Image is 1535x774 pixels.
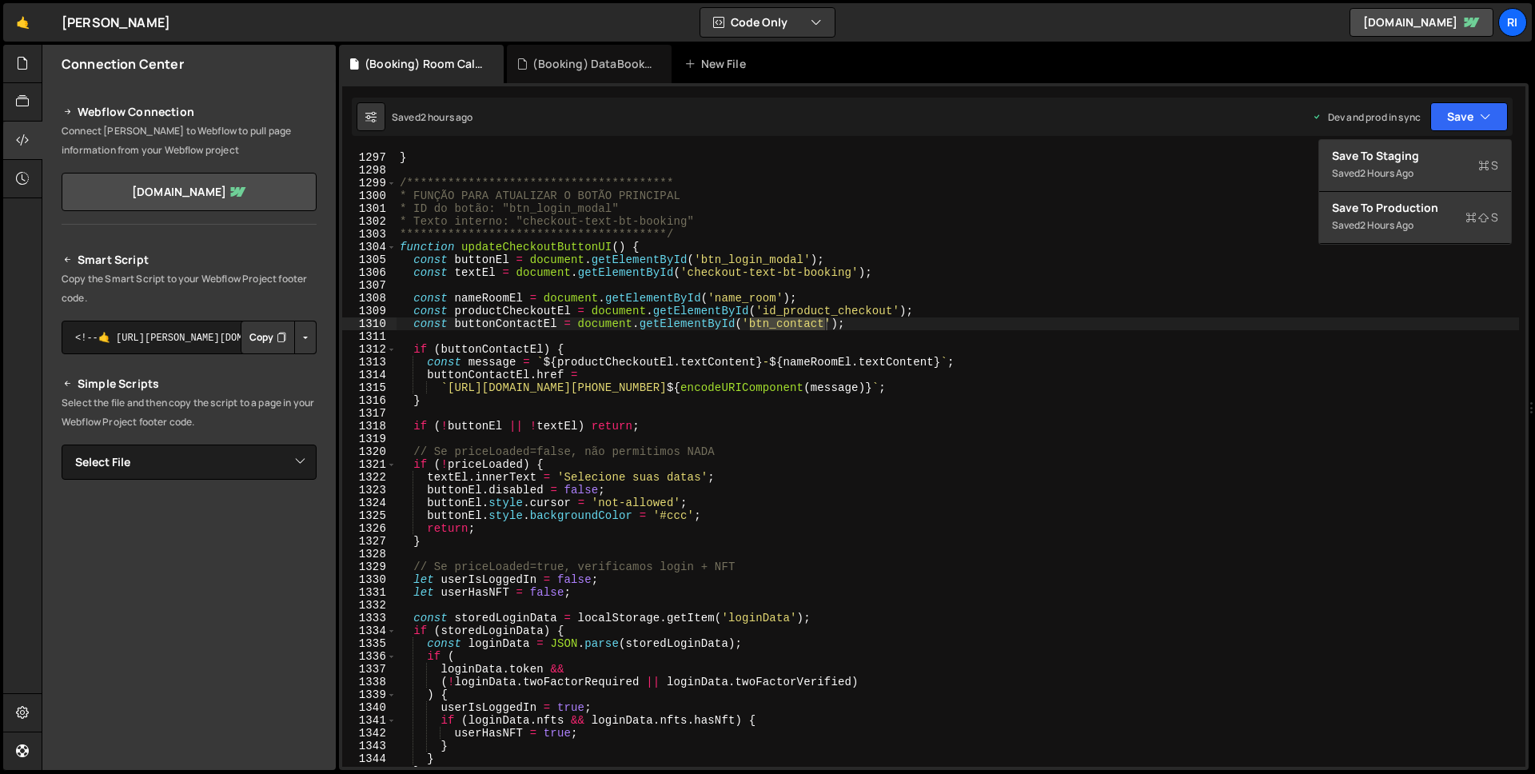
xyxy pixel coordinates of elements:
[62,102,317,122] h2: Webflow Connection
[3,3,42,42] a: 🤙
[342,433,397,445] div: 1319
[62,173,317,211] a: [DOMAIN_NAME]
[342,305,397,317] div: 1309
[342,561,397,573] div: 1329
[342,356,397,369] div: 1313
[342,420,397,433] div: 1318
[342,727,397,740] div: 1342
[342,164,397,177] div: 1298
[342,740,397,752] div: 1343
[342,394,397,407] div: 1316
[62,393,317,432] p: Select the file and then copy the script to a page in your Webflow Project footer code.
[342,701,397,714] div: 1340
[62,13,170,32] div: [PERSON_NAME]
[1478,158,1498,174] span: S
[342,484,397,497] div: 1323
[342,190,397,202] div: 1300
[342,241,397,253] div: 1304
[342,177,397,190] div: 1299
[684,56,752,72] div: New File
[1498,8,1527,37] a: Ri
[241,321,295,354] button: Copy
[1332,200,1498,216] div: Save to Production
[342,752,397,765] div: 1344
[1350,8,1493,37] a: [DOMAIN_NAME]
[342,215,397,228] div: 1302
[342,369,397,381] div: 1314
[342,599,397,612] div: 1332
[342,266,397,279] div: 1306
[342,292,397,305] div: 1308
[392,110,473,124] div: Saved
[241,321,317,354] div: Button group with nested dropdown
[342,522,397,535] div: 1326
[62,250,317,269] h2: Smart Script
[342,202,397,215] div: 1301
[62,55,184,73] h2: Connection Center
[342,624,397,637] div: 1334
[342,637,397,650] div: 1335
[342,650,397,663] div: 1336
[342,253,397,266] div: 1305
[700,8,835,37] button: Code Only
[1319,140,1511,192] button: Save to StagingS Saved2 hours ago
[365,56,484,72] div: (Booking) Room Calendar.js
[342,676,397,688] div: 1338
[342,445,397,458] div: 1320
[1332,216,1498,235] div: Saved
[342,612,397,624] div: 1333
[1465,209,1498,225] span: S
[62,122,317,160] p: Connect [PERSON_NAME] to Webflow to pull page information from your Webflow project
[342,573,397,586] div: 1330
[342,343,397,356] div: 1312
[342,407,397,420] div: 1317
[1332,164,1498,183] div: Saved
[342,317,397,330] div: 1310
[421,110,473,124] div: 2 hours ago
[342,381,397,394] div: 1315
[342,688,397,701] div: 1339
[342,330,397,343] div: 1311
[342,663,397,676] div: 1337
[342,586,397,599] div: 1331
[342,714,397,727] div: 1341
[62,506,318,650] iframe: YouTube video player
[1430,102,1508,131] button: Save
[342,471,397,484] div: 1322
[342,458,397,471] div: 1321
[1319,192,1511,244] button: Save to ProductionS Saved2 hours ago
[342,497,397,509] div: 1324
[342,279,397,292] div: 1307
[342,509,397,522] div: 1325
[62,269,317,308] p: Copy the Smart Script to your Webflow Project footer code.
[1312,110,1421,124] div: Dev and prod in sync
[532,56,652,72] div: (Booking) DataBooking.js
[62,374,317,393] h2: Simple Scripts
[62,321,317,354] textarea: <!--🤙 [URL][PERSON_NAME][DOMAIN_NAME]> <script>document.addEventListener("DOMContentLoaded", func...
[342,535,397,548] div: 1327
[1332,148,1498,164] div: Save to Staging
[1360,218,1413,232] div: 2 hours ago
[1360,166,1413,180] div: 2 hours ago
[342,151,397,164] div: 1297
[342,548,397,561] div: 1328
[342,228,397,241] div: 1303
